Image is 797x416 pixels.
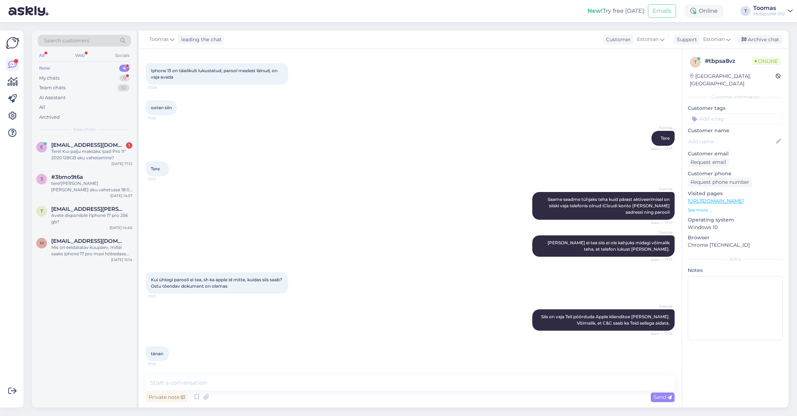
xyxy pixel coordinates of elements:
p: Customer tags [688,105,783,112]
span: Seen ✓ 17:17 [646,220,672,225]
div: # tbpsa8vz [705,57,752,65]
span: Tere [661,135,670,141]
span: marleenmets55@gmail.com [51,238,125,244]
div: [DATE] 15:14 [111,257,132,262]
input: Add name [688,138,775,145]
div: Avete disponibile l'iphone 17 pro 256 gb? [51,212,132,225]
img: Askly Logo [6,36,19,50]
span: teomatrix@alice.it [51,206,125,212]
span: t [41,208,43,214]
div: Online [685,5,723,17]
span: New chats [73,126,96,133]
div: AI Assistant [39,94,65,101]
div: Private note [146,393,188,402]
span: tänan [151,351,163,356]
div: My chats [39,75,59,82]
span: Seen ✓ 17:17 [646,146,672,151]
p: Operating system [688,216,783,224]
p: Visited pages [688,190,783,197]
div: Try free [DATE]: [587,7,645,15]
p: Windows 10 [688,224,783,231]
p: Browser [688,234,783,241]
p: Customer email [688,150,783,158]
span: [PERSON_NAME] ei tea siis ei ole kahjuks midagi võimalik teha, et telefon lukust [PERSON_NAME]. [548,240,671,252]
span: 17:17 [148,294,175,299]
div: 1 [126,142,132,149]
button: Emails [648,4,676,18]
div: Tere! Kui palju maksaks Ipad Pro 11" 2020 128GB aku vahetamine? [51,148,132,161]
span: #3bmo9t6a [51,174,83,180]
span: Toomas [149,36,169,43]
div: Toomas [753,5,785,11]
p: Customer name [688,127,783,134]
span: Toomas [646,125,672,130]
div: Mobipunkt OÜ [753,11,785,17]
div: Support [674,36,697,43]
span: Iphone 13 on täielikult lukustatud, parool meelest läinud, on vaja avada [151,68,279,80]
div: New [39,65,50,72]
div: leading the chat [178,36,222,43]
div: Customer [603,36,631,43]
span: m [40,240,44,246]
div: Socials [114,51,131,60]
span: eskalaator@gmail.com [51,142,125,148]
div: Archive chat [737,35,782,44]
span: Seen ✓ 17:18 [646,331,672,336]
span: 17:19 [148,362,175,367]
span: Estonian [637,36,659,43]
div: Mis on eeldatatav kuupäev, millal saaks iphone 17 pro maxi hõbedase 256GB kätte? [51,244,132,257]
span: Estonian [703,36,725,43]
input: Add a tag [688,113,783,124]
span: 3 [41,176,43,182]
span: 17:17 [148,177,175,182]
div: tere![PERSON_NAME] [PERSON_NAME] aku vahetusse 18:00 kas see saab sama [PERSON_NAME]?iphone 13 [51,180,132,193]
span: Send [654,394,672,400]
div: T [740,6,750,16]
span: Toomas [646,304,672,309]
div: 4 [119,65,130,72]
span: Toomas [646,186,672,192]
span: Saame seadme tühjaks teha kuid pärast aktiveerimisel on siiski vaja telefonis olnud iCloudi konto... [548,197,671,215]
div: Web [74,51,86,60]
span: t [694,59,697,65]
p: Notes [688,267,783,274]
span: 17:16 [148,116,175,121]
span: ootan siin [151,105,172,110]
div: All [39,104,45,111]
b: New! [587,7,603,14]
span: Toomas [646,230,672,235]
div: Team chats [39,84,65,91]
span: Tere [151,166,160,171]
div: 9 [120,75,130,82]
p: Customer phone [688,170,783,177]
span: 17:06 [148,85,175,90]
p: Chrome [TECHNICAL_ID] [688,241,783,249]
div: [DATE] 17:12 [111,161,132,166]
div: 10 [117,84,130,91]
div: [DATE] 14:40 [110,225,132,230]
span: Kui ühtegi parooli ei tea, sh ka apple id mitte, kuidas siis saab? Ostu tõendav dokument on olemas [151,277,283,289]
span: Online [752,57,781,65]
div: Extra [688,256,783,262]
span: Search customers [44,37,89,44]
div: Customer information [688,94,783,100]
a: ToomasMobipunkt OÜ [753,5,793,17]
div: All [38,51,46,60]
span: Seen ✓ 17:17 [646,257,672,262]
div: [DATE] 14:57 [110,193,132,198]
p: See more ... [688,207,783,213]
div: [GEOGRAPHIC_DATA], [GEOGRAPHIC_DATA] [690,73,776,87]
div: Request phone number [688,177,752,187]
a: [URL][DOMAIN_NAME] [688,198,744,204]
div: Request email [688,158,729,167]
span: e [40,144,43,150]
span: Siis on vaja Teil pöörduda Apple klienditoe [PERSON_NAME]. Võimalik, et C&C saab ka Teid sellega ... [541,314,671,326]
div: Archived [39,114,60,121]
